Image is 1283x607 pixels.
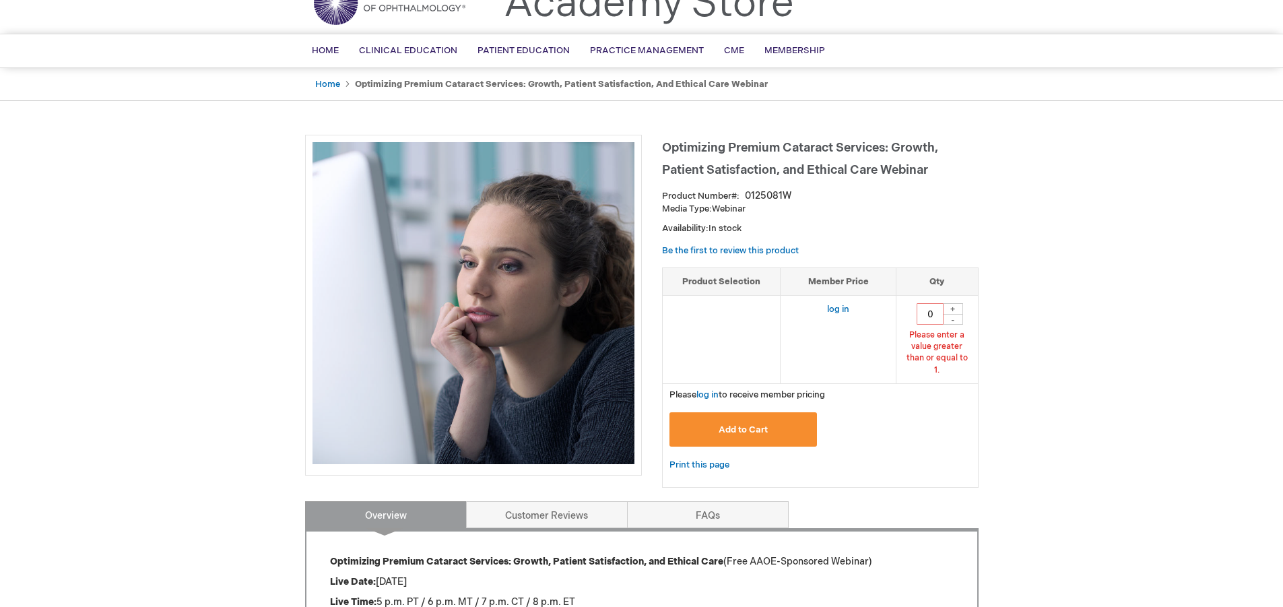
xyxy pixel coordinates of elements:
strong: Optimizing Premium Cataract Services: Growth, Patient Satisfaction, and Ethical Care Webinar [355,79,768,90]
span: Membership [764,45,825,56]
a: log in [696,389,719,400]
strong: Media Type: [662,203,712,214]
div: Please enter a value greater than or equal to 1. [903,329,971,376]
p: Availability: [662,222,979,235]
span: Home [312,45,339,56]
strong: Live Date: [330,576,376,587]
th: Qty [896,267,978,296]
span: In stock [709,223,742,234]
span: CME [724,45,744,56]
div: 0125081W [745,189,791,203]
a: Customer Reviews [466,501,628,528]
p: [DATE] [330,575,954,589]
a: FAQs [627,501,789,528]
span: Practice Management [590,45,704,56]
th: Member Price [781,267,896,296]
img: Optimizing Premium Cataract Services: Growth, Patient Satisfaction, and Ethical Care Webinar [312,142,634,464]
p: Webinar [662,203,979,216]
span: Clinical Education [359,45,457,56]
a: Print this page [669,457,729,474]
span: Patient Education [478,45,570,56]
span: Please to receive member pricing [669,389,825,400]
div: - [943,314,963,325]
strong: Optimizing Premium Cataract Services: Growth, Patient Satisfaction, and Ethical Care [330,556,723,567]
p: (Free AAOE-Sponsored Webinar) [330,555,954,569]
button: Add to Cart [669,412,818,447]
input: Qty [917,303,944,325]
a: log in [827,304,849,315]
a: Overview [305,501,467,528]
a: Be the first to review this product [662,245,799,256]
th: Product Selection [663,267,781,296]
strong: Product Number [662,191,739,201]
span: Optimizing Premium Cataract Services: Growth, Patient Satisfaction, and Ethical Care Webinar [662,141,938,177]
span: Add to Cart [719,424,768,435]
div: + [943,303,963,315]
a: Home [315,79,340,90]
